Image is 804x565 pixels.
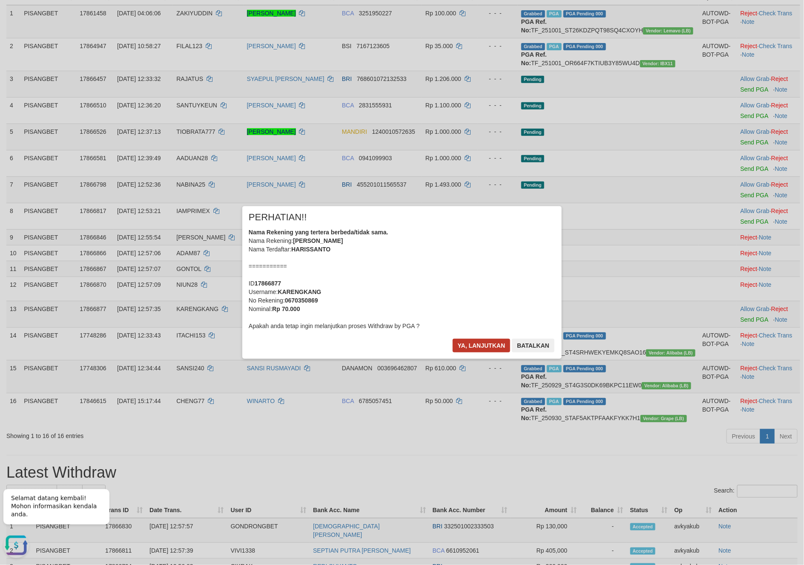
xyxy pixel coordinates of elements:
span: Selamat datang kembali! Mohon informasikan kendala anda. [11,8,97,31]
b: HARISSANTO [291,246,330,253]
b: 17866877 [255,280,281,287]
button: Batalkan [512,339,554,352]
span: PERHATIAN!! [249,213,307,222]
button: Open LiveChat chat widget [3,46,29,71]
b: Nama Rekening yang tertera berbeda/tidak sama. [249,229,388,236]
b: Rp 70.000 [272,306,300,312]
button: Ya, lanjutkan [453,339,511,352]
b: KARENGKANG [278,288,321,295]
b: [PERSON_NAME] [293,237,343,244]
div: Nama Rekening: Nama Terdaftar: =========== ID Username: No Rekening: Nominal: Apakah anda tetap i... [249,228,555,330]
b: 0670350869 [285,297,318,304]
